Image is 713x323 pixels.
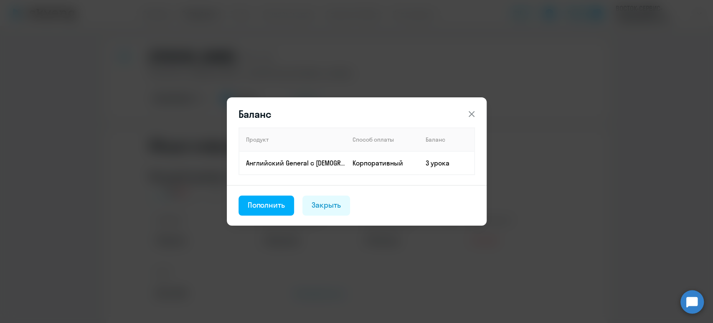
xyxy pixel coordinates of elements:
button: Пополнить [239,196,294,216]
div: Пополнить [248,200,285,211]
th: Баланс [419,128,474,151]
div: Закрыть [312,200,341,211]
td: 3 урока [419,151,474,175]
td: Корпоративный [346,151,419,175]
th: Продукт [239,128,346,151]
th: Способ оплаты [346,128,419,151]
button: Закрыть [302,196,350,216]
header: Баланс [227,107,487,121]
p: Английский General с [DEMOGRAPHIC_DATA] преподавателем [246,158,345,168]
